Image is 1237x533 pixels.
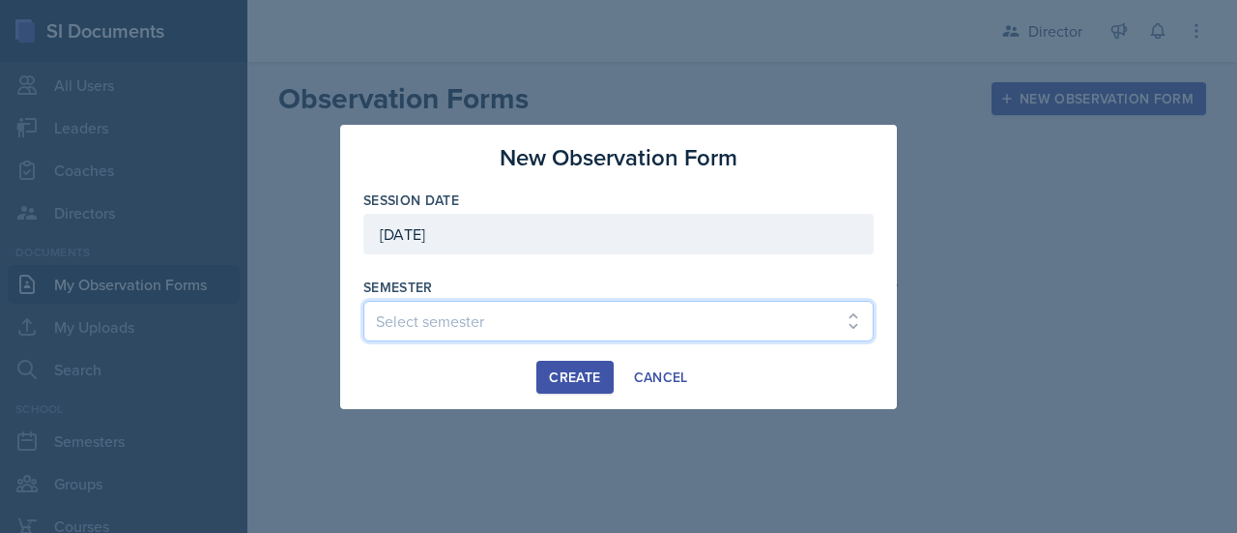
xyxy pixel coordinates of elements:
[549,370,600,385] div: Create
[363,191,459,210] label: Session Date
[634,370,688,385] div: Cancel
[621,361,701,394] button: Cancel
[363,278,433,297] label: Semester
[500,140,737,175] h3: New Observation Form
[536,361,613,394] button: Create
